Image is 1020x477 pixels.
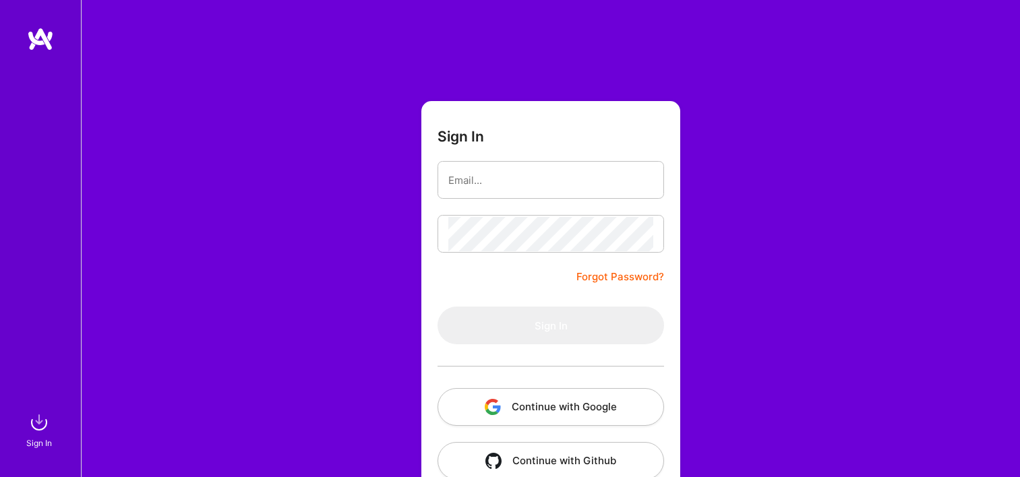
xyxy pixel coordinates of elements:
input: Email... [448,163,653,197]
img: icon [485,399,501,415]
a: sign inSign In [28,409,53,450]
img: sign in [26,409,53,436]
div: Sign In [26,436,52,450]
img: logo [27,27,54,51]
a: Forgot Password? [576,269,664,285]
button: Sign In [438,307,664,344]
h3: Sign In [438,128,484,145]
img: icon [485,453,502,469]
button: Continue with Google [438,388,664,426]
